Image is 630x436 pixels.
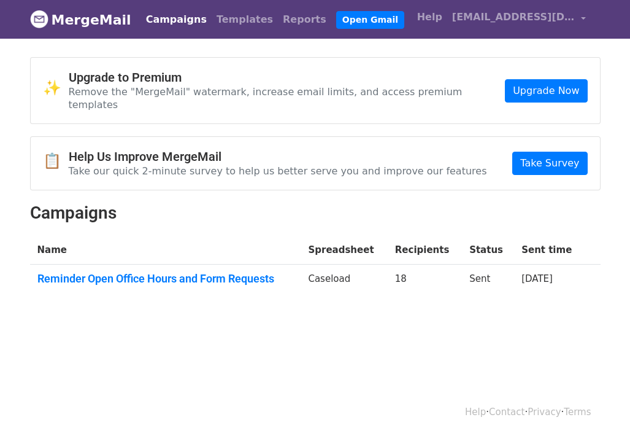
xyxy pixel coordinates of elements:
[465,407,486,418] a: Help
[514,236,584,265] th: Sent time
[278,7,331,32] a: Reports
[462,265,514,298] td: Sent
[462,236,514,265] th: Status
[528,407,561,418] a: Privacy
[301,236,387,265] th: Spreadsheet
[43,152,69,170] span: 📋
[505,79,587,103] a: Upgrade Now
[69,149,487,164] h4: Help Us Improve MergeMail
[512,152,587,175] a: Take Survey
[69,70,505,85] h4: Upgrade to Premium
[212,7,278,32] a: Templates
[141,7,212,32] a: Campaigns
[521,273,553,284] a: [DATE]
[30,236,301,265] th: Name
[43,79,69,97] span: ✨
[69,85,505,111] p: Remove the "MergeMail" watermark, increase email limits, and access premium templates
[489,407,524,418] a: Contact
[564,407,591,418] a: Terms
[452,10,575,25] span: [EMAIL_ADDRESS][DOMAIN_NAME]
[388,265,462,298] td: 18
[69,165,487,177] p: Take our quick 2-minute survey to help us better serve you and improve our features
[412,5,447,29] a: Help
[30,7,131,33] a: MergeMail
[30,10,48,28] img: MergeMail logo
[388,236,462,265] th: Recipients
[301,265,387,298] td: Caseload
[336,11,404,29] a: Open Gmail
[30,203,601,224] h2: Campaigns
[447,5,591,34] a: [EMAIL_ADDRESS][DOMAIN_NAME]
[37,272,294,286] a: Reminder Open Office Hours and Form Requests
